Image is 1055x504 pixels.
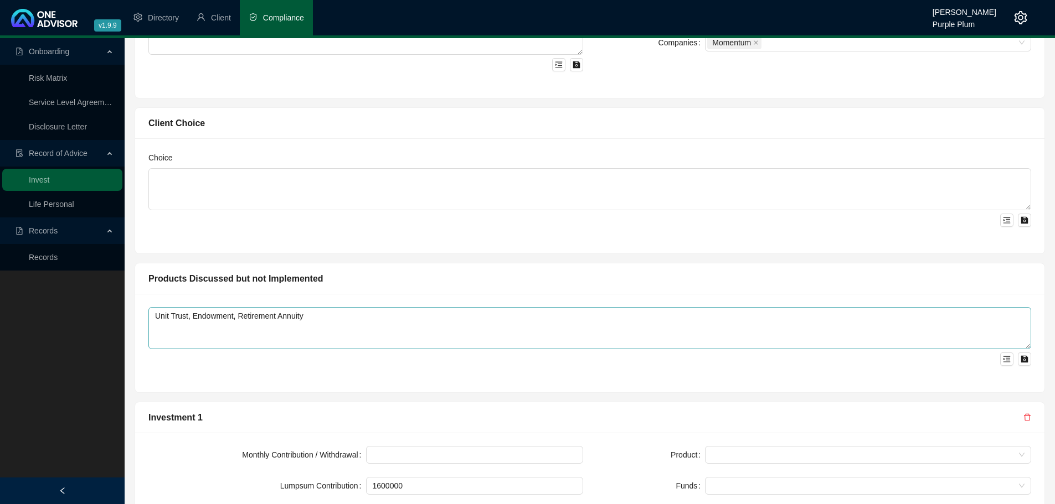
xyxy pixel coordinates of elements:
[1014,11,1027,24] span: setting
[148,307,1031,349] textarea: Unit Trust, Endowment, Retirement Annuity
[148,13,179,22] span: Directory
[29,122,87,131] a: Disclosure Letter
[1003,216,1011,224] span: menu-unfold
[707,36,761,49] span: Momentum
[16,48,23,55] span: file-pdf
[671,446,705,464] label: Product
[59,487,66,495] span: left
[29,74,67,82] a: Risk Matrix
[29,226,58,235] span: Records
[29,98,115,107] a: Service Level Agreement
[29,200,74,209] a: Life Personal
[280,477,366,495] label: Lumpsum Contribution
[658,34,706,51] label: Companies
[676,477,705,495] label: Funds
[11,9,78,27] img: 2df55531c6924b55f21c4cf5d4484680-logo-light.svg
[148,272,1031,285] div: Products Discussed but not Implemented
[16,227,23,235] span: file-pdf
[249,13,258,22] span: safety
[29,149,88,158] span: Record of Advice
[148,116,1031,130] div: Client Choice
[263,13,304,22] span: Compliance
[29,253,58,262] a: Records
[573,61,580,69] span: save
[712,37,751,49] span: Momentum
[211,13,231,22] span: Client
[29,175,49,184] a: Invest
[29,47,69,56] span: Onboarding
[16,149,23,157] span: file-done
[1021,216,1028,224] span: save
[933,15,996,27] div: Purple Plum
[133,13,142,22] span: setting
[148,152,180,164] label: Choice
[555,61,563,69] span: menu-unfold
[753,40,759,45] span: close
[933,3,996,15] div: [PERSON_NAME]
[242,446,366,464] label: Monthly Contribution / Withdrawal
[148,411,1023,424] div: Investment 1
[1021,355,1028,363] span: save
[94,19,121,32] span: v1.9.9
[197,13,205,22] span: user
[1003,355,1011,363] span: menu-unfold
[1023,413,1031,421] span: delete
